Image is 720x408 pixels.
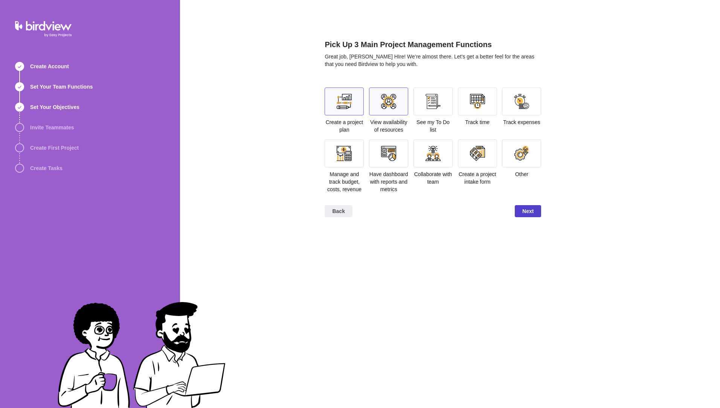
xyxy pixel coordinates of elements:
span: Set Your Team Functions [30,83,93,90]
span: Track time [465,119,490,125]
span: Create First Project [30,144,79,152]
span: Other [515,171,528,177]
span: Track expenses [503,119,540,125]
span: Create a project plan [326,119,363,133]
span: See my To Do list [416,119,450,133]
span: Back [325,205,352,217]
span: Invite Teammates [30,124,74,131]
span: View availability of resources [370,119,407,133]
span: Great job, [PERSON_NAME] HIre! We’re almost there. Let’s get a better feel for the areas that you... [325,54,534,67]
span: Collaborate with team [414,171,452,185]
span: Create Tasks [30,164,63,172]
span: Back [332,207,345,216]
span: Set Your Objectives [30,103,79,111]
h2: Pick Up 3 Main Project Management Functions [325,39,541,53]
span: Have dashboard with reports and metrics [369,171,408,192]
span: Create a project intake form [459,171,496,185]
span: Manage and track budget, costs, revenue [327,171,362,192]
span: Next [515,205,541,217]
span: Next [522,207,534,216]
span: Create Account [30,63,69,70]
